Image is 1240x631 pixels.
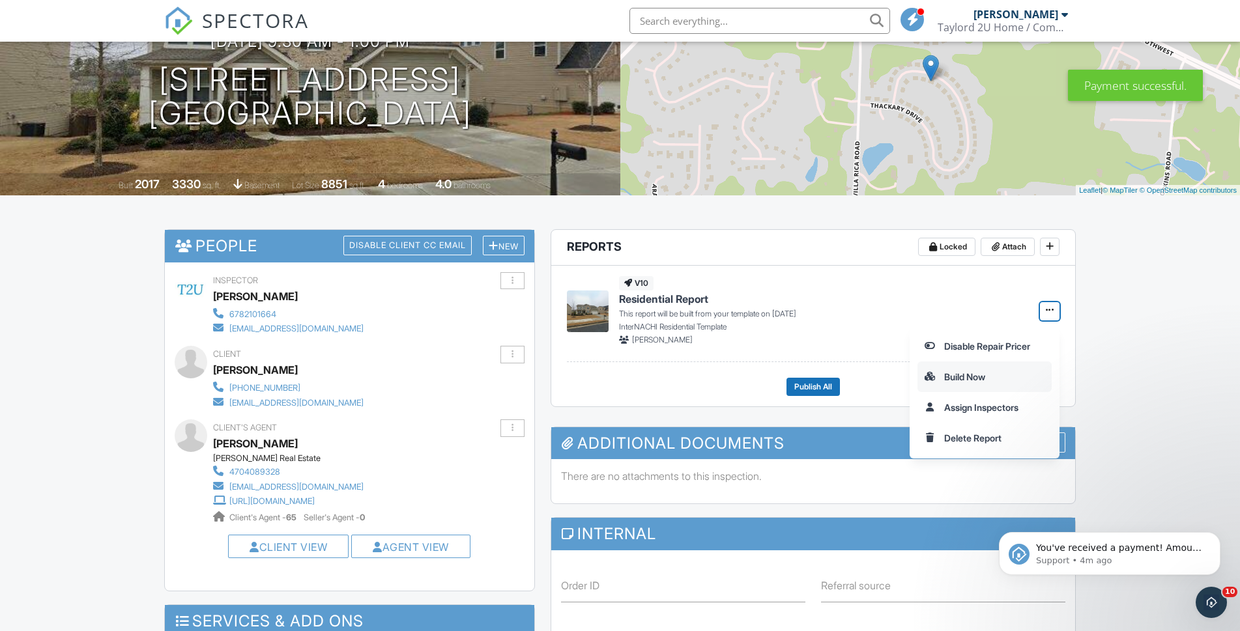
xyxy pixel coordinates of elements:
span: Client's Agent [213,423,277,432]
div: [PHONE_NUMBER] [229,383,300,393]
a: 4704089328 [213,464,364,478]
h3: Additional Documents [551,427,1076,459]
div: 3330 [172,177,201,191]
strong: 65 [286,512,296,522]
a: Leaflet [1079,186,1101,194]
span: Client [213,349,241,359]
div: 2017 [135,177,160,191]
p: There are no attachments to this inspection. [561,469,1066,483]
span: Built [119,180,133,190]
div: Disable Client CC Email [343,236,472,255]
div: [PERSON_NAME] [213,287,298,306]
h3: People [165,230,534,262]
span: sq. ft. [203,180,221,190]
span: sq.ft. [349,180,366,190]
div: 4 [378,177,385,191]
input: Search everything... [629,8,890,34]
a: SPECTORA [164,18,309,45]
strong: 0 [360,512,365,522]
h1: [STREET_ADDRESS] [GEOGRAPHIC_DATA] [149,63,472,132]
span: bathrooms [454,180,491,190]
img: The Best Home Inspection Software - Spectora [164,7,193,35]
a: [PERSON_NAME] [213,434,298,453]
span: basement [244,180,280,190]
label: Referral source [821,578,891,593]
a: 6782101664 [213,306,364,320]
div: [URL][DOMAIN_NAME] [229,496,315,507]
div: New [483,236,525,256]
div: 4.0 [435,177,452,191]
a: [EMAIL_ADDRESS][DOMAIN_NAME] [213,479,364,493]
span: bedrooms [387,180,423,190]
a: Client View [250,540,327,554]
a: Agent View [373,540,449,554]
div: [EMAIL_ADDRESS][DOMAIN_NAME] [229,398,364,408]
span: Seller's Agent - [304,512,365,522]
label: Order ID [561,578,599,593]
div: 6782101664 [229,309,276,320]
h3: [DATE] 9:30 am - 1:00 pm [210,33,410,50]
span: Lot Size [292,180,319,190]
a: [EMAIL_ADDRESS][DOMAIN_NAME] [213,395,364,409]
div: Taylord 2U Home / Commercial Inspections [938,21,1068,34]
a: © MapTiler [1103,186,1138,194]
span: Inspector [213,275,258,285]
iframe: Intercom notifications message [979,505,1240,596]
div: | [1076,185,1240,196]
div: Payment successful. [1068,70,1203,101]
span: Client's Agent - [229,512,298,522]
div: 4704089328 [229,467,280,477]
div: [PERSON_NAME] [213,360,298,380]
div: [EMAIL_ADDRESS][DOMAIN_NAME] [229,324,364,334]
iframe: Intercom live chat [1196,587,1227,618]
a: [URL][DOMAIN_NAME] [213,493,364,507]
div: 8851 [321,177,347,191]
h3: Internal [551,518,1076,550]
span: SPECTORA [202,7,309,34]
a: © OpenStreetMap contributors [1140,186,1237,194]
div: [PERSON_NAME] Real Estate [213,453,374,464]
span: 10 [1222,587,1237,597]
a: [EMAIL_ADDRESS][DOMAIN_NAME] [213,320,364,335]
div: [PERSON_NAME] [973,8,1058,21]
div: [EMAIL_ADDRESS][DOMAIN_NAME] [229,482,364,492]
a: [PHONE_NUMBER] [213,380,364,394]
